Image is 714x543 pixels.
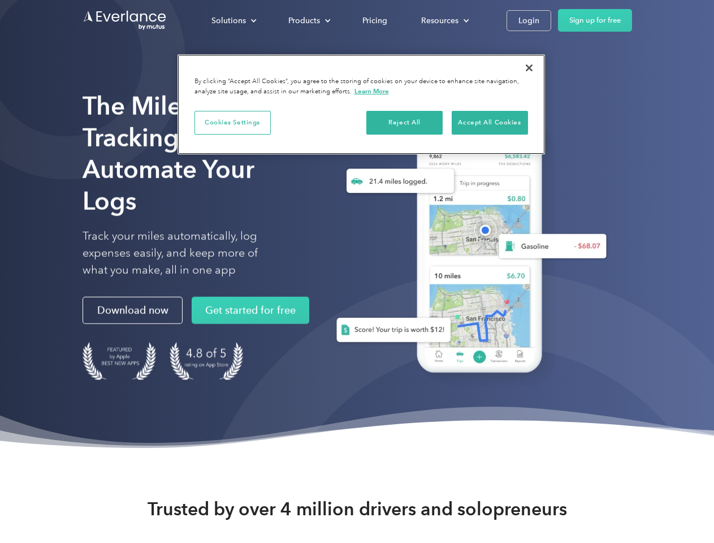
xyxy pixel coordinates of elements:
p: Track your miles automatically, log expenses easily, and keep more of what you make, all in one app [83,228,284,279]
a: Login [507,10,551,31]
div: Pricing [362,14,387,28]
a: Go to homepage [83,10,167,31]
div: Privacy [178,54,545,154]
button: Cookies Settings [194,111,271,135]
img: 4.9 out of 5 stars on the app store [170,342,243,380]
button: Reject All [366,111,443,135]
a: Download now [83,297,183,324]
div: Login [518,14,539,28]
div: Resources [410,11,478,31]
img: Badge for Featured by Apple Best New Apps [83,342,156,380]
a: Get started for free [192,297,309,324]
button: Close [517,55,542,80]
a: More information about your privacy, opens in a new tab [354,87,389,95]
div: Resources [421,14,458,28]
strong: Trusted by over 4 million drivers and solopreneurs [148,498,567,520]
div: Products [277,11,340,31]
div: Solutions [211,14,246,28]
div: Products [288,14,320,28]
a: Sign up for free [558,9,632,32]
img: Everlance, mileage tracker app, expense tracking app [318,107,616,390]
button: Accept All Cookies [452,111,528,135]
a: Pricing [351,11,399,31]
div: Cookie banner [178,54,545,154]
div: By clicking “Accept All Cookies”, you agree to the storing of cookies on your device to enhance s... [194,77,528,97]
div: Solutions [200,11,266,31]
